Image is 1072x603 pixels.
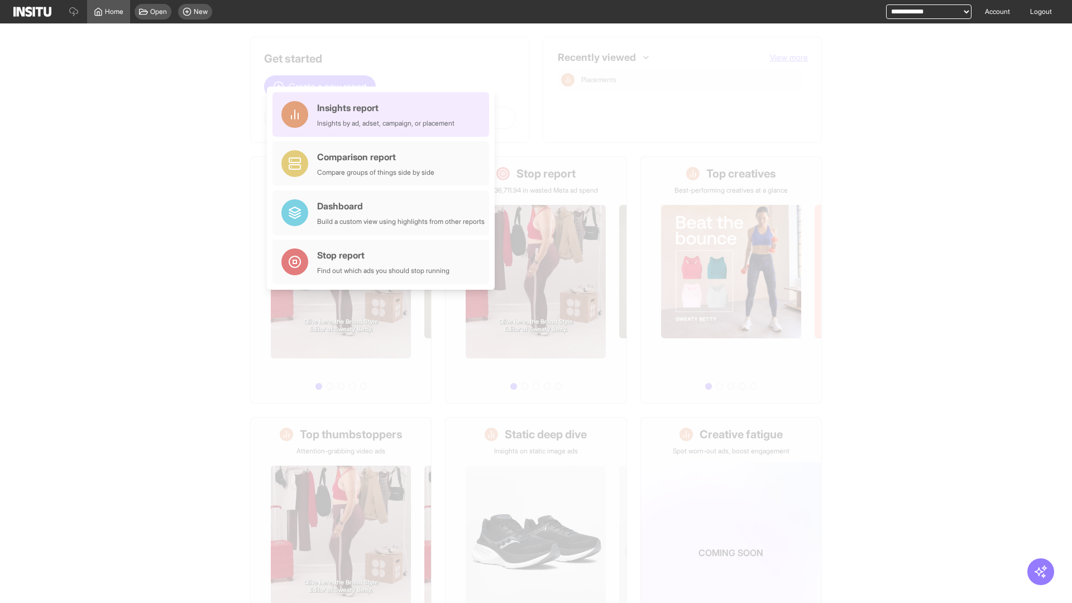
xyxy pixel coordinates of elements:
[317,199,485,213] div: Dashboard
[317,101,454,114] div: Insights report
[317,248,449,262] div: Stop report
[317,217,485,226] div: Build a custom view using highlights from other reports
[194,7,208,16] span: New
[317,168,434,177] div: Compare groups of things side by side
[317,150,434,164] div: Comparison report
[317,266,449,275] div: Find out which ads you should stop running
[13,7,51,17] img: Logo
[150,7,167,16] span: Open
[105,7,123,16] span: Home
[317,119,454,128] div: Insights by ad, adset, campaign, or placement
